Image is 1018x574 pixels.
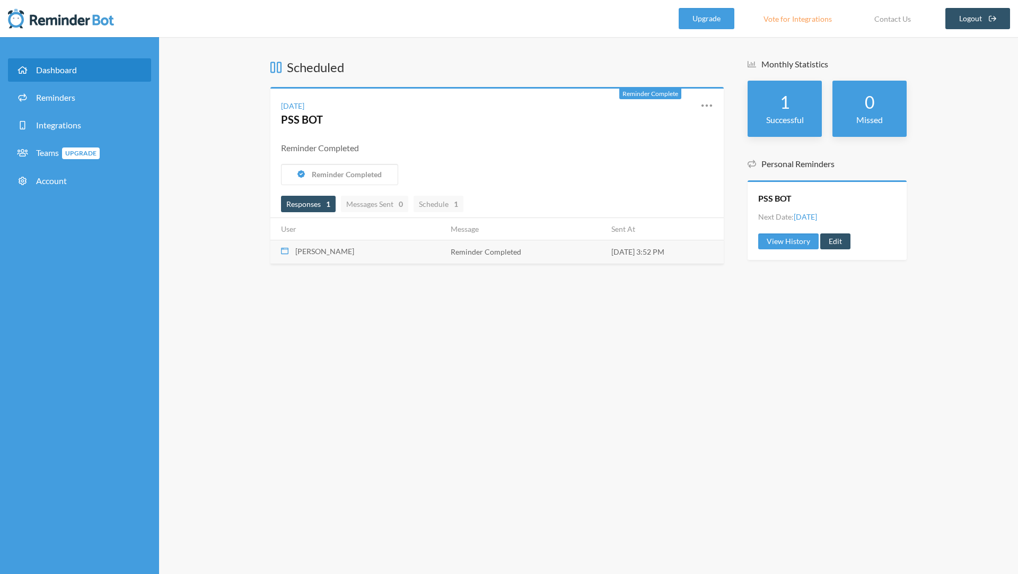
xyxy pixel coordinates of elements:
[794,212,817,221] span: [DATE]
[36,92,75,102] span: Reminders
[341,196,408,212] a: Messages Sent0
[605,218,724,240] th: Sent At
[281,164,398,185] button: Reminder Completed
[8,86,151,109] a: Reminders
[295,247,354,256] span: [PERSON_NAME]
[750,8,845,29] a: Vote for Integrations
[820,233,850,249] a: Edit
[843,114,896,126] p: Missed
[748,58,907,70] h5: Monthly Statistics
[36,147,100,158] span: Teams
[861,8,924,29] a: Contact Us
[62,147,100,159] span: Upgrade
[444,218,605,240] th: Message
[865,92,875,112] strong: 0
[270,58,724,76] h3: Scheduled
[780,92,790,112] strong: 1
[945,8,1011,29] a: Logout
[281,113,323,126] a: PSS BOT
[748,158,907,170] h5: Personal Reminders
[679,8,734,29] a: Upgrade
[8,114,151,137] a: Integrations
[326,198,330,210] strong: 1
[312,170,382,179] span: Reminder Completed
[605,240,724,264] td: [DATE] 3:52 PM
[414,196,463,212] a: Schedule1
[399,198,403,210] strong: 0
[281,100,304,111] div: [DATE]
[444,240,605,264] td: Reminder Completed
[758,114,811,126] p: Successful
[36,65,77,75] span: Dashboard
[8,8,114,29] img: Reminder Bot
[36,176,67,186] span: Account
[8,169,151,193] a: Account
[281,196,336,212] a: Responses1
[758,211,817,222] li: Next Date:
[8,141,151,165] a: TeamsUpgrade
[281,142,713,154] div: Reminder Completed
[419,199,458,208] span: Schedule
[758,233,819,249] a: View History
[8,58,151,82] a: Dashboard
[758,193,792,204] a: PSS BOT
[622,90,678,98] span: Reminder Complete
[36,120,81,130] span: Integrations
[286,199,330,208] span: Responses
[346,199,403,208] span: Messages Sent
[454,198,458,210] strong: 1
[270,218,444,240] th: User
